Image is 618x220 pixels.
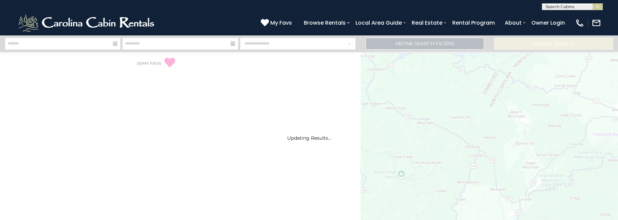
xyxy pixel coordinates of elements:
[17,13,157,33] img: White-1-2.png
[270,19,292,27] span: My Favs
[408,17,446,29] a: Real Estate
[352,17,405,29] a: Local Area Guide
[528,17,568,29] a: Owner Login
[300,17,349,29] a: Browse Rentals
[449,17,498,29] a: Rental Program
[575,18,585,28] img: phone-regular-white.png
[501,17,525,29] a: About
[592,18,601,28] img: mail-regular-white.png
[261,19,294,27] a: My Favs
